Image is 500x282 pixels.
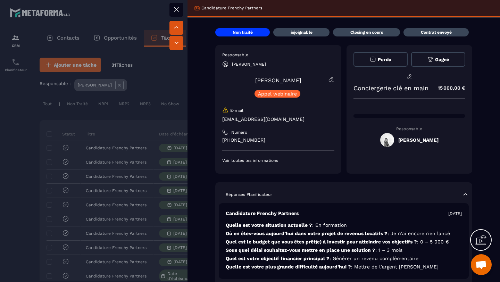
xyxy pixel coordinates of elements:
p: Conciergerie clé en main [353,84,428,92]
span: Gagné [435,57,449,62]
p: [EMAIL_ADDRESS][DOMAIN_NAME] [222,116,334,123]
h5: [PERSON_NAME] [398,137,439,143]
p: E-mail [230,108,243,113]
span: : Je n’ai encore rien lancé [387,231,450,236]
p: injoignable [291,30,312,35]
p: Quel est votre objectif financier principal ? [226,255,462,262]
div: Ouvrir le chat [471,254,492,275]
p: Quelle est votre plus grande difficulté aujourd’hui ? [226,264,462,270]
p: Réponses Planificateur [226,192,272,197]
p: Numéro [231,130,247,135]
p: Quel est le budget que vous êtes prêt(e) à investir pour atteindre vos objectifs ? [226,239,462,245]
p: [PERSON_NAME] [232,62,266,67]
p: Appel webinaire [258,91,297,96]
p: Candidature Frenchy Partners [226,210,299,217]
span: : En formation [312,222,347,228]
p: Closing en cours [350,30,383,35]
p: 15 000,00 € [431,81,465,95]
span: Perdu [378,57,391,62]
span: : 0 – 5 000 € [417,239,449,244]
a: [PERSON_NAME] [255,77,301,84]
p: Contrat envoyé [421,30,452,35]
button: Perdu [353,52,408,67]
span: : Générer un revenu complémentaire [330,256,418,261]
p: Responsable [222,52,334,58]
span: : 1 – 3 mois [375,247,402,253]
p: [PHONE_NUMBER] [222,137,334,143]
p: Où en êtes-vous aujourd’hui dans votre projet de revenus locatifs ? [226,230,462,237]
p: Non traité [233,30,253,35]
p: Quelle est votre situation actuelle ? [226,222,462,229]
p: [DATE] [448,211,462,216]
p: Sous quel délai souhaitez-vous mettre en place une solution ? [226,247,462,254]
span: : Mettre de l’argent [PERSON_NAME] [351,264,439,269]
p: Candidature Frenchy Partners [201,5,262,11]
p: Responsable [353,126,466,131]
button: Gagné [411,52,465,67]
p: Voir toutes les informations [222,158,334,163]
